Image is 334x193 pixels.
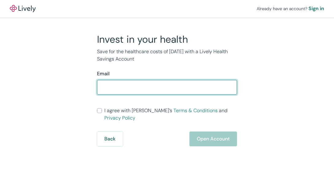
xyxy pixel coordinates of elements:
h2: Invest in your health [97,33,237,45]
a: Terms & Conditions [173,107,218,114]
button: Back [97,132,123,146]
label: Email [97,70,110,77]
a: Privacy Policy [104,115,135,121]
a: LivelyLively [10,5,36,12]
p: Save for the healthcare costs of [DATE] with a Lively Health Savings Account [97,48,237,63]
span: I agree with [PERSON_NAME]’s and [104,107,237,122]
div: Already have an account? [257,5,324,12]
a: Sign in [309,5,324,12]
img: Lively [10,5,36,12]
